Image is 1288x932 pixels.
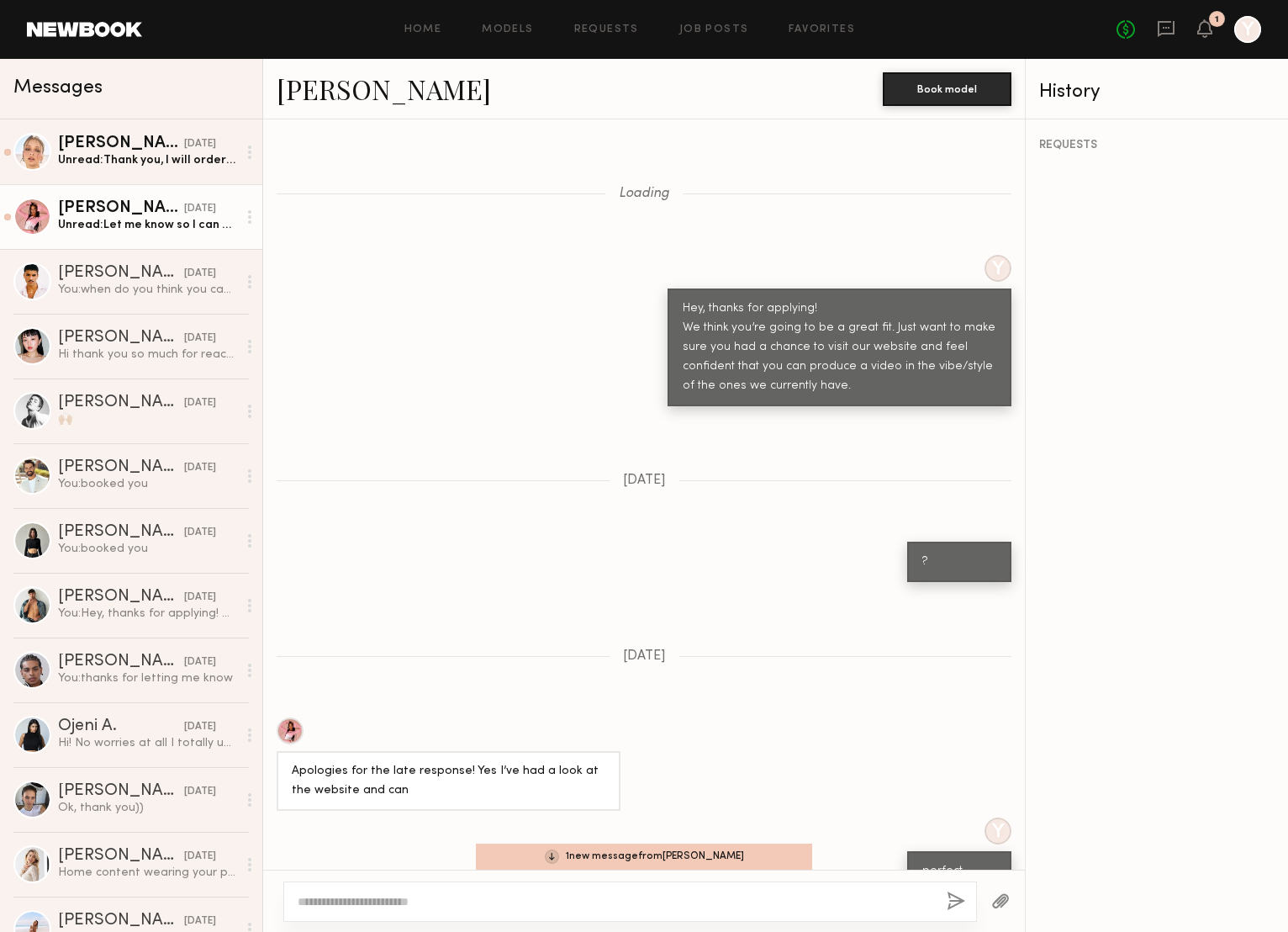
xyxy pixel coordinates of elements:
div: perfect [922,862,996,882]
div: 🙌🏼 [58,411,237,427]
span: Loading [619,187,669,201]
div: You: thanks for letting me know [58,670,237,686]
div: [PERSON_NAME] [58,524,184,541]
div: Hi thank you so much for reaching out! Yes I’m interested in hearing more. Thank you Lin [58,347,237,363]
div: Apologies for the late response! Yes I’ve had a look at the website and can [292,762,605,801]
div: You: Hey, thanks for applying! We think you’re going to be a great fit. Just want to make sure yo... [58,606,237,622]
div: Home content wearing your product UGC style [58,865,237,881]
div: [PERSON_NAME] [58,589,184,606]
div: REQUESTS [1039,140,1275,151]
div: 1 [1215,15,1219,24]
div: 1 new message from [PERSON_NAME] [476,844,812,870]
div: [DATE] [184,784,216,800]
div: [PERSON_NAME] [58,395,184,411]
div: Unread: Thank you, I will order it this week. I can start shooting next week [58,152,237,168]
span: [DATE] [623,649,666,664]
div: [DATE] [184,201,216,217]
a: Y [1234,16,1261,43]
div: [DATE] [184,654,216,670]
div: [PERSON_NAME] [58,783,184,800]
div: [DATE] [184,913,216,929]
div: [DATE] [184,266,216,282]
div: ? [922,553,996,572]
a: Favorites [789,24,855,35]
div: Ok, thank you)) [58,800,237,816]
div: [PERSON_NAME] [58,265,184,282]
div: Hey, thanks for applying! We think you’re going to be a great fit. Just want to make sure you had... [683,299,996,396]
div: [PERSON_NAME] [58,848,184,865]
div: [PERSON_NAME] [58,135,184,152]
button: Book model [883,72,1011,106]
div: [DATE] [184,525,216,541]
div: You: when do you think you can shoot ? product will arrive in about 5 days [58,282,237,298]
div: Hi! No worries at all I totally understand :) yes I’m still open to working together! [58,735,237,751]
div: [PERSON_NAME] [58,654,184,670]
div: [DATE] [184,136,216,152]
span: Messages [13,78,103,98]
a: Job Posts [679,24,749,35]
div: You: booked you [58,541,237,557]
div: [PERSON_NAME] [58,330,184,347]
div: [DATE] [184,460,216,476]
div: You: booked you [58,476,237,492]
a: [PERSON_NAME] [277,71,491,107]
div: [DATE] [184,331,216,347]
a: Book model [883,81,1011,95]
div: [DATE] [184,849,216,865]
div: [PERSON_NAME] [58,913,184,929]
a: Models [482,24,533,35]
div: History [1039,82,1275,102]
div: [PERSON_NAME] [58,200,184,217]
div: [PERSON_NAME] [58,459,184,476]
a: Requests [574,24,639,35]
div: [DATE] [184,395,216,411]
div: Ojeni A. [58,718,184,735]
div: [DATE] [184,590,216,606]
div: [DATE] [184,719,216,735]
a: Home [404,24,442,35]
div: Unread: Let me know so I can order it! [58,217,237,233]
span: [DATE] [623,474,666,488]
